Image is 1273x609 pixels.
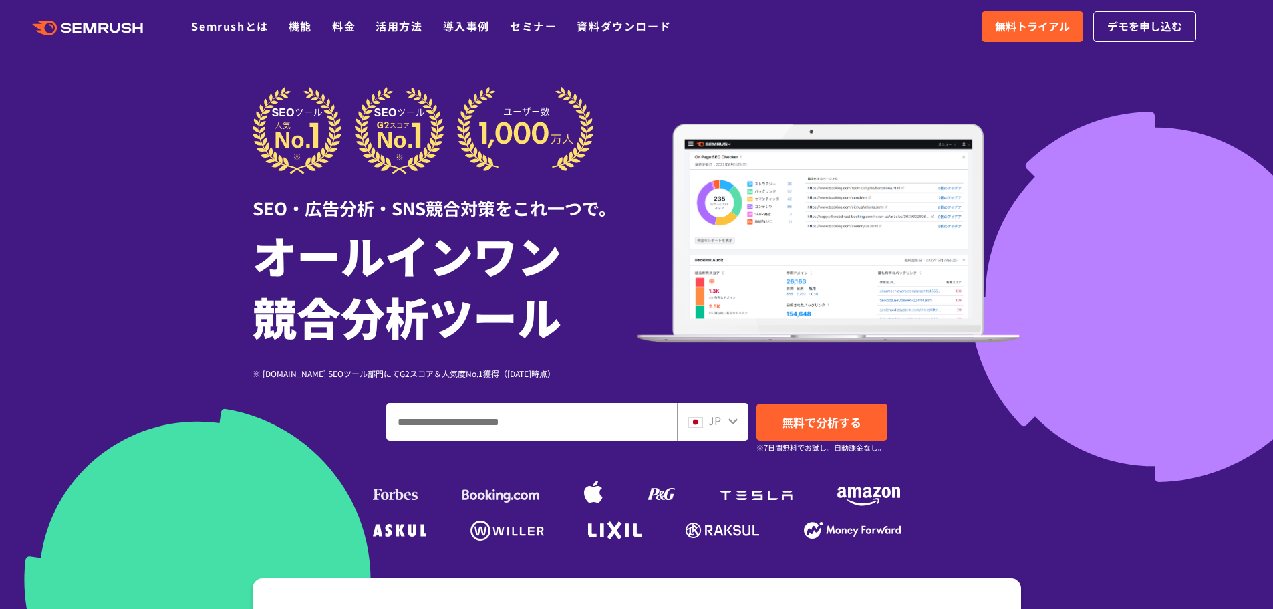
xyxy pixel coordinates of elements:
h1: オールインワン 競合分析ツール [253,224,637,347]
span: JP [708,412,721,429]
div: SEO・広告分析・SNS競合対策をこれ一つで。 [253,174,637,221]
span: 無料トライアル [995,18,1070,35]
a: 料金 [332,18,356,34]
a: 機能 [289,18,312,34]
div: ※ [DOMAIN_NAME] SEOツール部門にてG2スコア＆人気度No.1獲得（[DATE]時点） [253,367,637,380]
small: ※7日間無料でお試し。自動課金なし。 [756,441,885,454]
a: 無料で分析する [756,404,887,441]
a: デモを申し込む [1093,11,1196,42]
span: デモを申し込む [1107,18,1182,35]
a: 資料ダウンロード [577,18,671,34]
a: 無料トライアル [982,11,1083,42]
a: セミナー [510,18,557,34]
input: ドメイン、キーワードまたはURLを入力してください [387,404,676,440]
span: 無料で分析する [782,414,861,431]
a: 導入事例 [443,18,490,34]
a: 活用方法 [376,18,422,34]
a: Semrushとは [191,18,268,34]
